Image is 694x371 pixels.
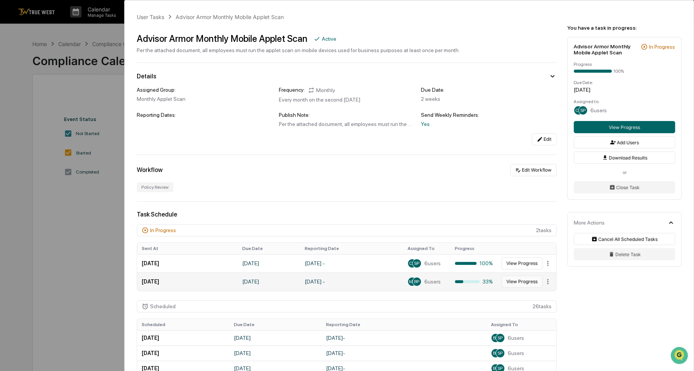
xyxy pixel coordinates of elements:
button: Start new chat [130,60,139,69]
span: 6 users [590,107,607,113]
td: [DATE] [137,272,238,291]
td: [DATE] - [300,254,403,272]
span: SP [580,108,585,113]
button: Add Users [574,136,675,148]
span: SP [497,335,503,341]
span: Data Lookup [15,149,48,157]
div: Due Date: [574,80,675,85]
div: Reporting Dates: [137,112,273,118]
div: In Progress [150,227,176,233]
button: Download Results [574,151,675,164]
div: Policy Review [137,182,173,192]
span: SP [497,350,503,356]
th: Progress [450,243,497,254]
div: Workflow [137,166,163,174]
th: Reporting Date [321,319,487,330]
span: CP [409,261,415,266]
div: Active [322,36,336,42]
button: Close Task [574,181,675,193]
button: View Progress [574,121,675,133]
div: 100% [455,260,493,266]
span: BP [493,366,498,371]
div: Progress [574,62,675,67]
th: Assigned To [403,243,450,254]
button: See all [118,83,139,92]
td: [DATE] [238,254,300,272]
a: Powered byPylon [54,167,92,174]
td: [DATE] [229,346,321,361]
td: [DATE] [137,330,229,346]
div: Due Date: [421,87,556,93]
span: SP [497,366,503,371]
div: You have a task in progress: [567,25,681,31]
div: Yes [421,121,556,127]
button: Edit Workflow [510,164,556,176]
div: Start new chat [34,58,125,65]
td: [DATE] - [321,346,487,361]
div: 2 task s [137,224,556,236]
div: Every month on the second [DATE] [279,97,415,103]
span: 6 users [424,260,441,266]
p: How can we help? [8,16,139,28]
div: Per the attached document, all employees must run the applet scan on mobile devices used for busi... [279,121,415,127]
span: Attestations [63,135,94,142]
button: Delete Task [574,248,675,260]
th: Reporting Date [300,243,403,254]
span: BP [414,279,419,284]
div: User Tasks [137,14,164,20]
div: 🖐️ [8,135,14,142]
div: Details [137,73,156,80]
span: 6 users [508,350,524,356]
div: Send Weekly Reminders: [421,112,556,118]
div: 🔎 [8,150,14,156]
th: Scheduled [137,319,229,330]
td: [DATE] - [300,272,403,291]
div: Frequency: [279,87,305,94]
div: Assigned to: [574,99,675,104]
th: Due Date [229,319,321,330]
button: View Progress [501,275,542,288]
div: Scheduled [150,303,176,309]
div: 🗄️ [55,135,61,142]
div: We're available if you need us! [34,65,105,72]
div: Task Schedule [137,211,556,218]
a: 🗄️Attestations [52,132,98,145]
img: 1746055101610-c473b297-6a78-478c-a979-82029cc54cd1 [8,58,21,72]
th: Due Date [238,243,300,254]
img: 8933085812038_c878075ebb4cc5468115_72.jpg [16,58,30,72]
iframe: Open customer support [670,346,690,366]
div: 33% [455,279,493,285]
span: BP [493,335,498,341]
th: Assigned To [486,319,556,330]
span: MP [409,279,416,284]
div: Advisor Armor Monthly Mobile Applet Scan [176,14,284,20]
div: Monthly [308,87,335,94]
a: 🖐️Preclearance [5,132,52,145]
button: Edit [532,133,556,145]
div: Past conversations [8,84,51,90]
span: CP [575,108,581,113]
div: Publish Note: [279,112,415,118]
div: Assigned Group: [137,87,273,93]
div: More Actions [574,220,604,226]
div: [DATE] [574,87,675,93]
img: Sigrid Alegria [8,96,20,108]
a: 🔎Data Lookup [5,146,51,160]
span: BP [493,350,498,356]
div: or [574,170,675,175]
div: Advisor Armor Monthly Mobile Applet Scan [574,43,638,56]
td: [DATE] [229,330,321,346]
span: • [63,103,66,109]
td: [DATE] [238,272,300,291]
div: Advisor Armor Monthly Mobile Applet Scan [137,33,307,44]
td: [DATE] [137,346,229,361]
div: 26 task s [137,300,556,312]
div: Per the attached document, all employees must run the applet scan on mobile devices used for busi... [137,47,460,53]
td: [DATE] - [321,330,487,346]
div: In Progress [649,44,675,50]
button: Cancel All Scheduled Tasks [574,233,675,245]
th: Sent At [137,243,238,254]
div: 100% [613,68,624,74]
